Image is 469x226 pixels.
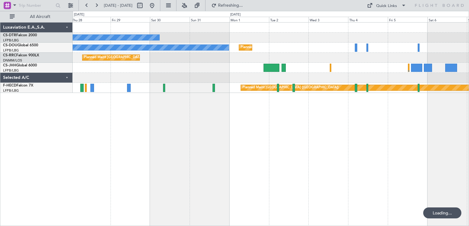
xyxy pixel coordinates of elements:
div: Sat 6 [427,17,467,22]
div: Tue 2 [269,17,309,22]
a: DNMM/LOS [3,58,22,63]
div: Planned Maint [GEOGRAPHIC_DATA] ([GEOGRAPHIC_DATA]) [241,43,337,52]
div: Thu 4 [348,17,388,22]
a: CS-RRCFalcon 900LX [3,54,39,57]
span: CS-DTR [3,34,16,37]
button: Refreshing... [209,1,245,10]
div: Quick Links [376,3,397,9]
div: Planned Maint [GEOGRAPHIC_DATA] ([GEOGRAPHIC_DATA]) [242,83,339,92]
a: F-HECDFalcon 7X [3,84,33,87]
a: LFPB/LBG [3,88,19,93]
input: Trip Number [19,1,54,10]
span: Refreshing... [218,3,243,8]
a: CS-DTRFalcon 2000 [3,34,37,37]
a: LFPB/LBG [3,38,19,43]
a: CS-JHHGlobal 6000 [3,64,37,67]
div: Wed 3 [308,17,348,22]
div: Sun 31 [190,17,229,22]
div: [DATE] [74,12,84,17]
button: All Aircraft [7,12,66,22]
a: LFPB/LBG [3,48,19,53]
span: CS-RRC [3,54,16,57]
span: F-HECD [3,84,16,87]
div: Sat 30 [150,17,190,22]
span: All Aircraft [16,15,64,19]
a: CS-DOUGlobal 6500 [3,44,38,47]
div: Planned Maint [GEOGRAPHIC_DATA] ([GEOGRAPHIC_DATA]) [84,53,180,62]
div: Mon 1 [229,17,269,22]
div: Thu 28 [71,17,111,22]
div: Fri 29 [111,17,150,22]
div: Loading... [423,207,461,218]
span: [DATE] - [DATE] [104,3,133,8]
div: [DATE] [230,12,241,17]
a: LFPB/LBG [3,68,19,73]
button: Quick Links [364,1,409,10]
div: Fri 5 [388,17,427,22]
span: CS-JHH [3,64,16,67]
span: CS-DOU [3,44,17,47]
